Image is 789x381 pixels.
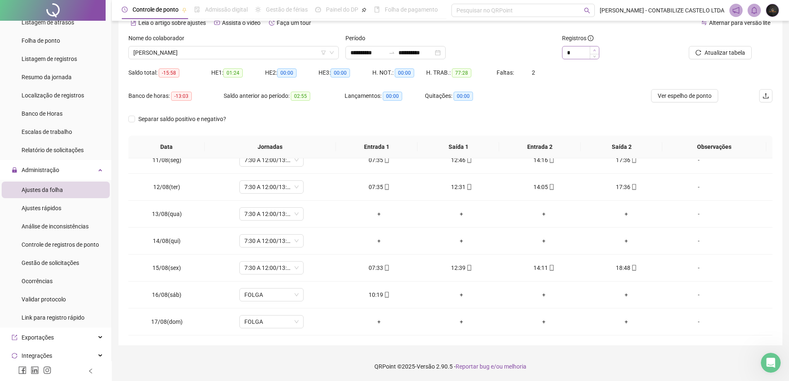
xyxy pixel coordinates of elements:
span: FOLGA [244,315,299,328]
div: 17:36 [592,155,661,165]
div: + [592,317,661,326]
th: Saída 2 [581,136,662,158]
span: reload [695,50,701,56]
span: Gestão de férias [266,6,308,13]
div: - [674,209,723,218]
span: Reportar bug e/ou melhoria [456,363,526,370]
div: + [427,290,496,299]
span: Decrease Value [590,54,599,59]
span: mobile [630,184,637,190]
span: Registros [562,34,594,43]
span: upload [762,92,769,99]
div: Quitações: [425,91,505,101]
span: Ver espelho de ponto [658,91,712,100]
th: Observações [662,136,766,158]
span: Link para registro rápido [22,314,84,321]
span: 00:00 [331,68,350,78]
span: -15:58 [159,68,179,78]
div: + [509,236,579,245]
span: Faltas: [497,69,515,76]
div: HE 2: [265,68,319,78]
div: 07:35 [345,155,414,165]
span: 13/08(qua) [152,211,182,217]
span: file-done [194,7,200,12]
button: Ver espelho de ponto [651,89,718,102]
span: youtube [214,20,220,26]
span: mobile [383,292,390,298]
span: 01:24 [223,68,243,78]
button: Atualizar tabela [689,46,752,59]
span: 7:30 A 12:00/13:30 A 17:30 [244,208,299,220]
div: 18:48 [592,263,661,272]
span: Resumo da jornada [22,74,72,80]
span: -13:03 [171,92,192,101]
th: Saída 1 [417,136,499,158]
span: Faça um tour [277,19,311,26]
span: book [374,7,380,12]
span: Controle de ponto [133,6,179,13]
span: mobile [630,265,637,271]
span: Ocorrências [22,278,53,284]
div: - [674,263,723,272]
span: Assista o vídeo [222,19,261,26]
span: mobile [466,184,472,190]
div: + [592,290,661,299]
th: Entrada 2 [499,136,581,158]
span: Alternar para versão lite [709,19,770,26]
span: clock-circle [122,7,128,12]
span: Análise de inconsistências [22,223,89,230]
footer: QRPoint © 2025 - 2.90.5 - [112,352,789,381]
div: + [427,317,496,326]
span: 77:28 [452,68,471,78]
span: pushpin [362,7,367,12]
span: sync [12,353,17,359]
span: Ajustes rápidos [22,205,61,211]
span: facebook [18,366,27,374]
div: 12:39 [427,263,496,272]
span: 02:55 [291,92,310,101]
span: Observações [669,142,760,151]
span: mobile [466,265,472,271]
div: + [592,236,661,245]
span: Gestão de solicitações [22,260,79,266]
span: Ajustes da folha [22,187,63,193]
img: 12986 [766,4,779,17]
span: Controle de registros de ponto [22,241,99,248]
div: 12:31 [427,182,496,192]
div: 14:11 [509,263,579,272]
span: mobile [548,265,555,271]
span: 00:00 [277,68,297,78]
span: 2 [532,69,535,76]
span: filter [321,50,326,55]
span: Separar saldo positivo e negativo? [135,114,229,124]
span: 7:30 A 12:00/13:30 A 17:30 [244,262,299,274]
label: Nome do colaborador [128,34,190,43]
span: swap-right [388,49,395,56]
span: 16/08(sáb) [152,291,181,298]
div: - [674,236,723,245]
span: search [584,7,590,14]
span: [PERSON_NAME] - CONTABILIZE CASTELO LTDA [600,6,724,15]
div: + [427,209,496,218]
div: + [509,209,579,218]
div: 07:33 [345,263,414,272]
span: Administração [22,167,59,173]
span: 14/08(qui) [153,238,181,244]
span: 00:00 [395,68,414,78]
span: mobile [466,157,472,163]
span: Atualizar tabela [705,48,745,57]
span: mobile [383,157,390,163]
div: Saldo anterior ao período: [224,91,345,101]
span: Validar protocolo [22,296,66,303]
div: 14:05 [509,182,579,192]
span: Folha de ponto [22,37,60,44]
span: down [593,55,596,58]
span: 7:30 A 12:00/13:30 A 17:30 [244,154,299,166]
span: 12/08(ter) [153,184,180,190]
span: Banco de Horas [22,110,63,117]
span: info-circle [588,35,594,41]
span: swap [701,20,707,26]
span: 7:30 A 12:00/13:30 A 17:30 [244,235,299,247]
div: 10:19 [345,290,414,299]
div: 12:46 [427,155,496,165]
